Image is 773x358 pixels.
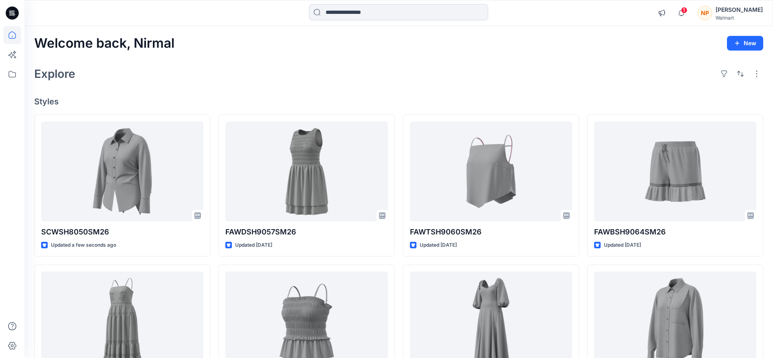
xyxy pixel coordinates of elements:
[225,122,388,221] a: FAWDSH9057SM26
[420,241,457,250] p: Updated [DATE]
[225,226,388,238] p: FAWDSH9057SM26
[34,36,174,51] h2: Welcome back, Nirmal
[41,226,203,238] p: SCWSH8050SM26
[235,241,272,250] p: Updated [DATE]
[594,226,756,238] p: FAWBSH9064SM26
[681,7,687,13] span: 1
[716,15,763,21] div: Walmart
[51,241,116,250] p: Updated a few seconds ago
[410,226,572,238] p: FAWTSH9060SM26
[727,36,763,51] button: New
[34,97,763,106] h4: Styles
[41,122,203,221] a: SCWSH8050SM26
[604,241,641,250] p: Updated [DATE]
[594,122,756,221] a: FAWBSH9064SM26
[698,6,712,20] div: NP
[34,67,75,80] h2: Explore
[716,5,763,15] div: [PERSON_NAME]
[410,122,572,221] a: FAWTSH9060SM26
